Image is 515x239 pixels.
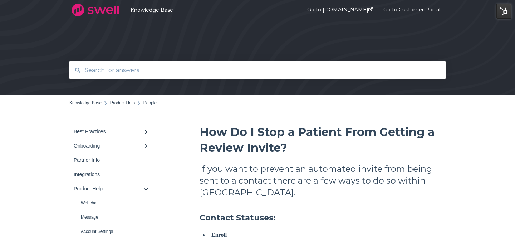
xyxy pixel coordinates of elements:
[200,163,446,198] h2: If you want to prevent an automated invite from being sent to a contact there are a few ways to d...
[69,1,121,19] img: company logo
[110,100,135,105] a: Product Help
[74,171,144,177] div: Integrations
[200,125,435,155] span: How Do I Stop a Patient From Getting a Review Invite?
[69,153,155,167] a: Partner Info
[69,167,155,181] a: Integrations
[74,129,144,134] div: Best Practices
[69,210,155,224] a: Message
[69,181,155,196] a: Product Help
[200,213,275,223] strong: Contact Statuses:
[211,232,227,238] strong: Enroll
[69,224,155,239] a: Account Settings
[74,186,144,191] div: Product Help
[143,100,157,105] span: People
[74,157,144,163] div: Partner Info
[131,7,286,13] a: Knowledge Base
[74,143,144,149] div: Onboarding
[69,100,102,105] a: Knowledge Base
[69,139,155,153] a: Onboarding
[80,63,435,78] input: Search for answers
[496,4,511,19] img: HubSpot Tools Menu Toggle
[69,124,155,139] a: Best Practices
[69,196,155,210] a: Webchat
